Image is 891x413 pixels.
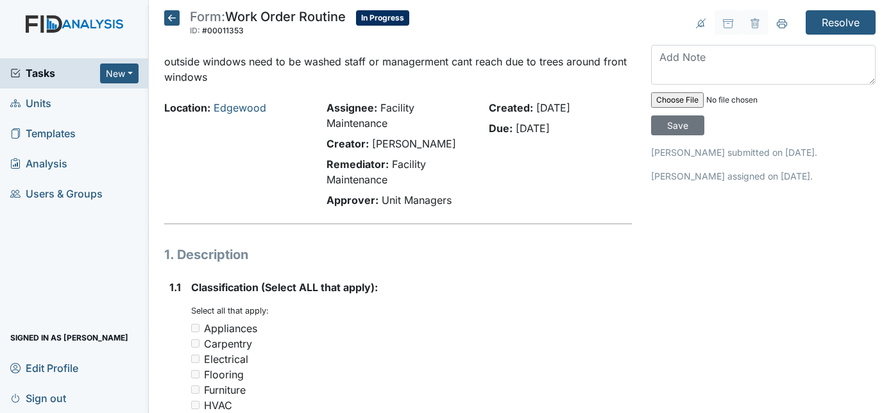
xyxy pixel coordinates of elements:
input: HVAC [191,401,199,409]
input: Flooring [191,370,199,378]
p: outside windows need to be washed staff or managerment cant reach due to trees around front windows [164,54,632,85]
div: Appliances [204,321,257,336]
input: Save [651,115,704,135]
span: Classification (Select ALL that apply): [191,281,378,294]
span: ID: [190,26,200,35]
input: Furniture [191,385,199,394]
span: Signed in as [PERSON_NAME] [10,328,128,348]
span: In Progress [356,10,409,26]
h1: 1. Description [164,245,632,264]
div: Work Order Routine [190,10,346,38]
span: [DATE] [516,122,550,135]
strong: Assignee: [327,101,377,114]
span: [DATE] [536,101,570,114]
span: Analysis [10,154,67,174]
small: Select all that apply: [191,306,269,316]
input: Carpentry [191,339,199,348]
span: Form: [190,9,225,24]
input: Appliances [191,324,199,332]
a: Tasks [10,65,100,81]
label: 1.1 [169,280,181,295]
strong: Created: [489,101,533,114]
span: [PERSON_NAME] [372,137,456,150]
div: HVAC [204,398,232,413]
input: Resolve [806,10,876,35]
div: Furniture [204,382,246,398]
button: New [100,63,139,83]
span: Units [10,94,51,114]
span: Edit Profile [10,358,78,378]
span: #00011353 [202,26,244,35]
strong: Approver: [327,194,378,206]
a: Edgewood [214,101,266,114]
p: [PERSON_NAME] submitted on [DATE]. [651,146,876,159]
strong: Due: [489,122,513,135]
span: Templates [10,124,76,144]
span: Users & Groups [10,184,103,204]
span: Sign out [10,388,66,408]
div: Carpentry [204,336,252,351]
strong: Location: [164,101,210,114]
strong: Remediator: [327,158,389,171]
p: [PERSON_NAME] assigned on [DATE]. [651,169,876,183]
div: Electrical [204,351,248,367]
span: Unit Managers [382,194,452,206]
strong: Creator: [327,137,369,150]
input: Electrical [191,355,199,363]
div: Flooring [204,367,244,382]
